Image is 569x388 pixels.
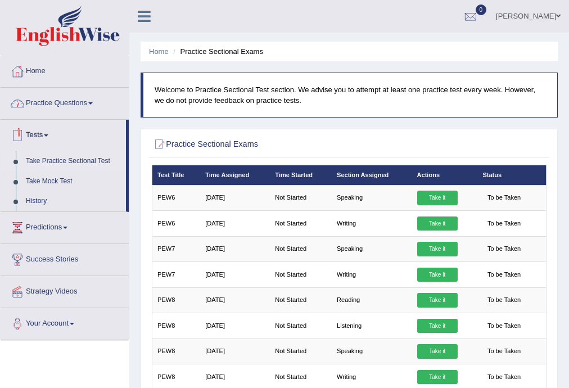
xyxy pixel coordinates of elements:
[417,319,458,333] a: Take it
[332,262,412,287] td: Writing
[152,137,397,152] h2: Practice Sectional Exams
[1,88,129,116] a: Practice Questions
[152,165,200,185] th: Test Title
[482,242,525,256] span: To be Taken
[417,344,458,359] a: Take it
[417,242,458,256] a: Take it
[482,344,525,359] span: To be Taken
[152,313,200,339] td: PEW8
[332,211,412,236] td: Writing
[200,165,270,185] th: Time Assigned
[270,262,332,287] td: Not Started
[270,185,332,210] td: Not Started
[417,268,458,282] a: Take it
[152,262,200,287] td: PEW7
[152,185,200,210] td: PEW6
[270,287,332,313] td: Not Started
[149,47,169,56] a: Home
[152,287,200,313] td: PEW8
[417,293,458,308] a: Take it
[1,308,129,336] a: Your Account
[332,287,412,313] td: Reading
[332,165,412,185] th: Section Assigned
[200,236,270,261] td: [DATE]
[21,172,126,192] a: Take Mock Test
[417,216,458,231] a: Take it
[270,236,332,261] td: Not Started
[152,211,200,236] td: PEW6
[476,4,487,15] span: 0
[1,276,129,304] a: Strategy Videos
[1,212,129,240] a: Predictions
[270,165,332,185] th: Time Started
[482,191,525,205] span: To be Taken
[332,236,412,261] td: Speaking
[152,339,200,364] td: PEW8
[1,120,126,148] a: Tests
[332,313,412,339] td: Listening
[152,236,200,261] td: PEW7
[482,370,525,385] span: To be Taken
[270,339,332,364] td: Not Started
[200,211,270,236] td: [DATE]
[332,339,412,364] td: Speaking
[170,46,263,57] li: Practice Sectional Exams
[21,151,126,172] a: Take Practice Sectional Test
[1,244,129,272] a: Success Stories
[270,211,332,236] td: Not Started
[21,191,126,211] a: History
[200,287,270,313] td: [DATE]
[412,165,477,185] th: Actions
[200,313,270,339] td: [DATE]
[477,165,547,185] th: Status
[155,84,546,106] p: Welcome to Practice Sectional Test section. We advise you to attempt at least one practice test e...
[482,268,525,282] span: To be Taken
[482,216,525,231] span: To be Taken
[200,185,270,210] td: [DATE]
[482,319,525,333] span: To be Taken
[417,370,458,385] a: Take it
[200,339,270,364] td: [DATE]
[1,56,129,84] a: Home
[332,185,412,210] td: Speaking
[200,262,270,287] td: [DATE]
[417,191,458,205] a: Take it
[482,293,525,308] span: To be Taken
[270,313,332,339] td: Not Started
